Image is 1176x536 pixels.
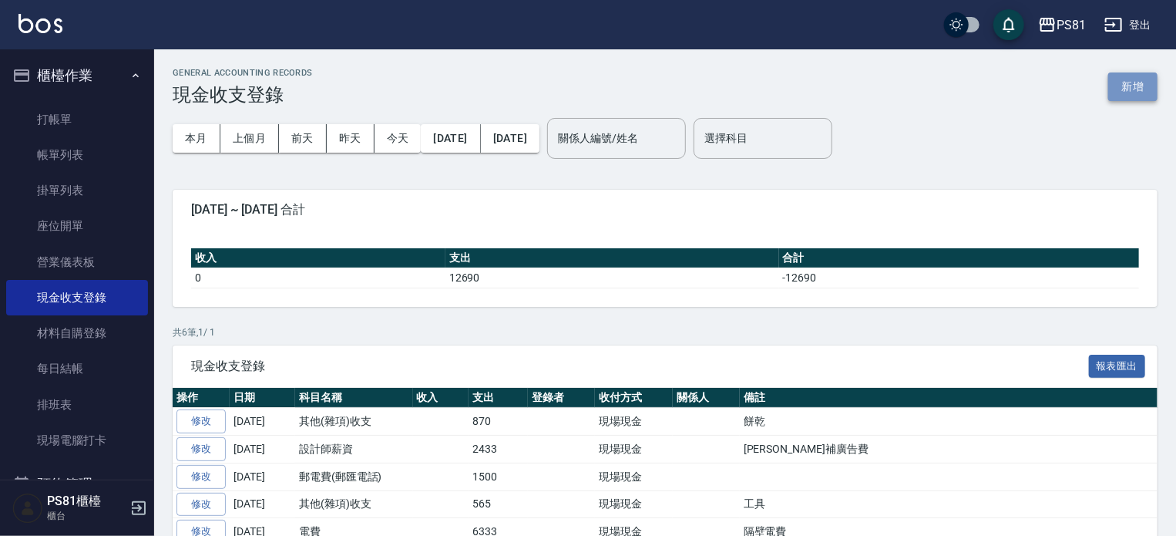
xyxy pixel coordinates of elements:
a: 排班表 [6,387,148,423]
td: 現場現金 [595,490,673,518]
button: 櫃檯作業 [6,56,148,96]
td: 12690 [445,268,779,288]
a: 現場電腦打卡 [6,423,148,458]
a: 現金收支登錄 [6,280,148,315]
button: [DATE] [421,124,480,153]
td: 現場現金 [595,463,673,490]
td: 工具 [740,490,1174,518]
a: 材料自購登錄 [6,315,148,351]
button: [DATE] [481,124,539,153]
button: PS81 [1032,9,1092,41]
h3: 現金收支登錄 [173,84,313,106]
th: 支出 [469,388,528,408]
a: 掛單列表 [6,173,148,208]
td: [DATE] [230,408,295,436]
th: 操作 [173,388,230,408]
td: [PERSON_NAME]補廣告費 [740,436,1174,464]
a: 帳單列表 [6,137,148,173]
h2: GENERAL ACCOUNTING RECORDS [173,68,313,78]
button: 新增 [1108,72,1158,101]
td: [DATE] [230,436,295,464]
button: save [993,9,1024,40]
td: 郵電費(郵匯電話) [295,463,413,490]
td: 其他(雜項)收支 [295,408,413,436]
button: 本月 [173,124,220,153]
a: 每日結帳 [6,351,148,386]
button: 報表匯出 [1089,355,1146,379]
td: 2433 [469,436,528,464]
p: 共 6 筆, 1 / 1 [173,325,1158,339]
button: 昨天 [327,124,375,153]
span: [DATE] ~ [DATE] 合計 [191,202,1139,217]
td: 現場現金 [595,408,673,436]
td: 現場現金 [595,436,673,464]
th: 收入 [191,248,445,268]
div: PS81 [1057,15,1086,35]
a: 修改 [176,493,226,517]
a: 報表匯出 [1089,358,1146,373]
td: [DATE] [230,463,295,490]
td: 565 [469,490,528,518]
button: 預約管理 [6,464,148,504]
img: Logo [18,14,62,33]
th: 收付方式 [595,388,673,408]
td: 1500 [469,463,528,490]
td: 餅乾 [740,408,1174,436]
a: 座位開單 [6,208,148,244]
p: 櫃台 [47,509,126,523]
a: 打帳單 [6,102,148,137]
th: 科目名稱 [295,388,413,408]
td: -12690 [779,268,1139,288]
td: 870 [469,408,528,436]
button: 前天 [279,124,327,153]
span: 現金收支登錄 [191,359,1089,374]
th: 日期 [230,388,295,408]
a: 新增 [1108,79,1158,93]
img: Person [12,493,43,524]
td: 設計師薪資 [295,436,413,464]
th: 登錄者 [528,388,595,408]
td: [DATE] [230,490,295,518]
td: 0 [191,268,445,288]
a: 修改 [176,465,226,489]
a: 修改 [176,410,226,433]
h5: PS81櫃檯 [47,494,126,509]
th: 收入 [413,388,469,408]
td: 其他(雜項)收支 [295,490,413,518]
th: 備註 [740,388,1174,408]
th: 關係人 [673,388,740,408]
th: 支出 [445,248,779,268]
a: 修改 [176,437,226,461]
th: 合計 [779,248,1139,268]
button: 登出 [1098,11,1158,39]
a: 營業儀表板 [6,244,148,280]
button: 上個月 [220,124,279,153]
button: 今天 [375,124,422,153]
